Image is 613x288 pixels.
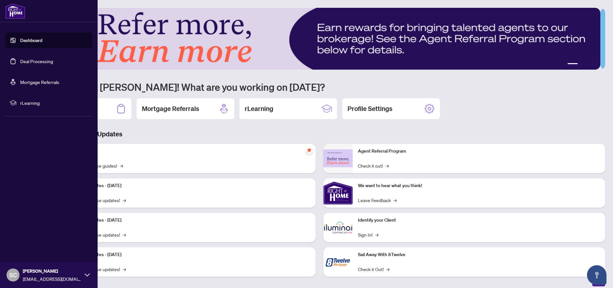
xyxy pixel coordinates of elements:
button: 4 [591,63,593,66]
span: → [120,162,123,169]
span: [PERSON_NAME] [23,267,81,275]
p: Platform Updates - [DATE] [68,251,310,258]
button: 5 [596,63,599,66]
span: → [123,231,126,238]
img: Slide 0 [34,8,600,70]
p: Identify your Client [358,217,600,224]
img: logo [5,3,25,19]
p: Self-Help [68,148,310,155]
button: 3 [586,63,588,66]
a: Leave Feedback→ [358,197,397,204]
img: Agent Referral Program [323,149,353,167]
span: pushpin [305,146,313,154]
span: [EMAIL_ADDRESS][DOMAIN_NAME] [23,275,81,282]
a: Sign In!→ [358,231,378,238]
span: → [375,231,378,238]
button: 2 [580,63,583,66]
a: Check it out!→ [358,162,389,169]
h2: Mortgage Referrals [142,104,199,113]
a: Deal Processing [20,58,53,64]
span: → [123,266,126,273]
h2: rLearning [245,104,273,113]
a: Mortgage Referrals [20,79,59,85]
img: Identify your Client [323,213,353,242]
p: We want to hear what you think! [358,182,600,189]
span: → [386,162,389,169]
p: Platform Updates - [DATE] [68,217,310,224]
span: → [123,197,126,204]
button: 1 [567,63,578,66]
img: Sail Away With 8Twelve [323,247,353,277]
h1: Welcome back [PERSON_NAME]! What are you working on [DATE]? [34,81,605,93]
a: Dashboard [20,37,42,43]
img: We want to hear what you think! [323,178,353,208]
p: Platform Updates - [DATE] [68,182,310,189]
span: SC [9,270,17,280]
p: Sail Away With 8Twelve [358,251,600,258]
button: Open asap [587,265,606,285]
a: Check it Out!→ [358,266,389,273]
p: Agent Referral Program [358,148,600,155]
h3: Brokerage & Industry Updates [34,130,605,139]
span: → [393,197,397,204]
h2: Profile Settings [347,104,392,113]
span: → [386,266,389,273]
span: rLearning [20,99,88,106]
